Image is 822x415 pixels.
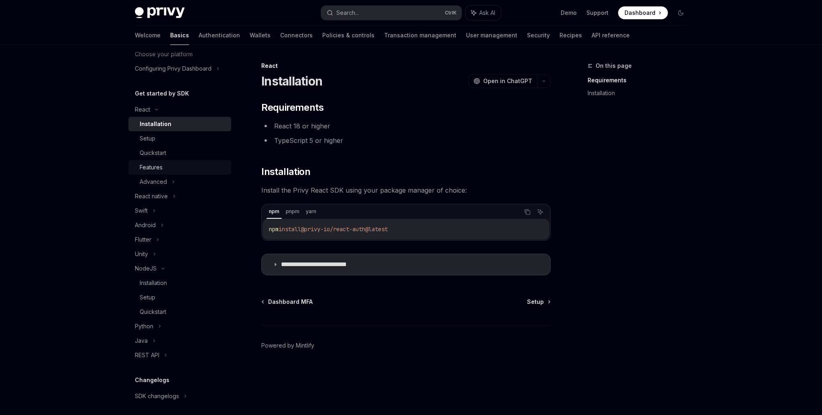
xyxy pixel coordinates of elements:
a: Quickstart [128,146,231,160]
div: SDK changelogs [135,391,179,401]
span: Install the Privy React SDK using your package manager of choice: [261,185,551,196]
a: Support [586,9,608,17]
a: Requirements [588,74,694,87]
div: React native [135,191,168,201]
div: Advanced [140,177,167,187]
div: Flutter [135,235,151,244]
span: Installation [261,165,310,178]
div: Quickstart [140,148,166,158]
div: Search... [336,8,359,18]
div: NodeJS [135,264,157,273]
li: TypeScript 5 or higher [261,135,551,146]
div: React [135,105,150,114]
div: React [261,62,551,70]
h5: Changelogs [135,375,169,385]
h1: Installation [261,74,322,88]
div: Java [135,336,148,346]
div: Setup [140,293,155,302]
a: Features [128,160,231,175]
button: Copy the contents from the code block [522,207,533,217]
li: React 18 or higher [261,120,551,132]
a: Setup [128,290,231,305]
a: Installation [128,117,231,131]
a: Setup [128,131,231,146]
span: Requirements [261,101,324,114]
button: Open in ChatGPT [468,74,537,88]
div: Installation [140,119,171,129]
a: Quickstart [128,305,231,319]
a: Dashboard MFA [262,298,313,306]
a: Demo [561,9,577,17]
a: User management [466,26,517,45]
a: Dashboard [618,6,668,19]
span: Setup [527,298,544,306]
div: Android [135,220,156,230]
img: dark logo [135,7,185,18]
div: Setup [140,134,155,143]
span: Dashboard MFA [268,298,313,306]
div: pnpm [283,207,302,216]
a: Wallets [250,26,271,45]
a: Installation [128,276,231,290]
div: REST API [135,350,159,360]
div: Quickstart [140,307,166,317]
h5: Get started by SDK [135,89,189,98]
a: Connectors [280,26,313,45]
a: Recipes [560,26,582,45]
a: Powered by Mintlify [261,342,314,350]
div: Swift [135,206,148,216]
button: Search...CtrlK [321,6,462,20]
div: Installation [140,278,167,288]
div: Unity [135,249,148,259]
span: On this page [596,61,632,71]
button: Ask AI [466,6,501,20]
span: Open in ChatGPT [483,77,532,85]
a: Transaction management [384,26,456,45]
span: Ctrl K [445,10,457,16]
div: Python [135,321,153,331]
a: Security [527,26,550,45]
a: Installation [588,87,694,100]
span: Ask AI [479,9,495,17]
button: Toggle dark mode [674,6,687,19]
a: Authentication [199,26,240,45]
div: Features [140,163,163,172]
div: Configuring Privy Dashboard [135,64,212,73]
span: Dashboard [625,9,655,17]
a: API reference [592,26,630,45]
a: Policies & controls [322,26,374,45]
a: Basics [170,26,189,45]
a: Setup [527,298,550,306]
div: npm [267,207,282,216]
div: yarn [303,207,319,216]
span: npm [269,226,279,233]
span: @privy-io/react-auth@latest [301,226,388,233]
a: Welcome [135,26,161,45]
span: install [279,226,301,233]
button: Ask AI [535,207,545,217]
